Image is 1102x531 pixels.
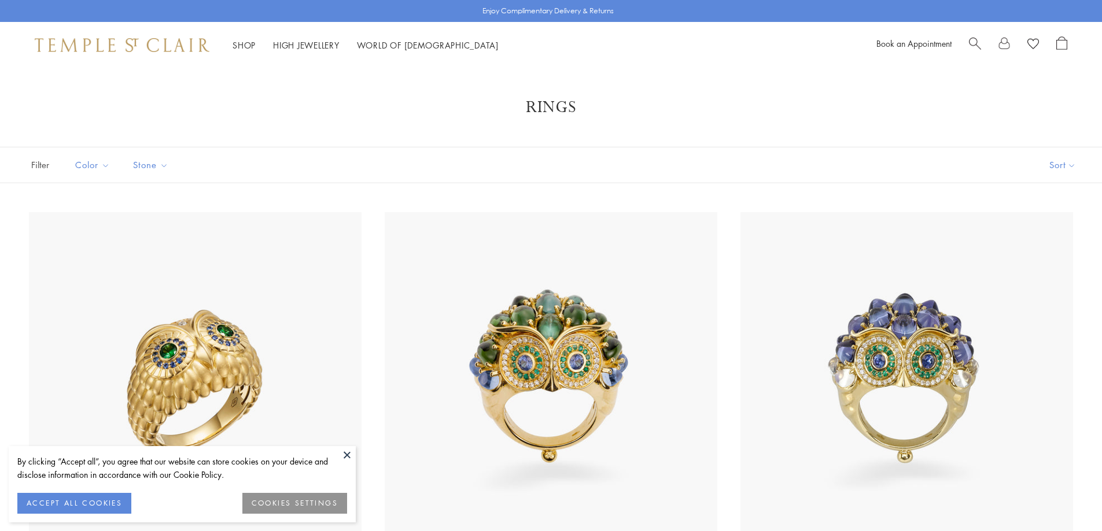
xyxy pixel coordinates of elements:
nav: Main navigation [233,38,499,53]
a: Book an Appointment [876,38,952,49]
button: Show sort by [1023,147,1102,183]
button: Stone [124,152,177,178]
img: Temple St. Clair [35,38,209,52]
button: COOKIES SETTINGS [242,493,347,514]
a: High JewelleryHigh Jewellery [273,39,340,51]
span: Stone [127,158,177,172]
a: ShopShop [233,39,256,51]
a: Search [969,36,981,54]
p: Enjoy Complimentary Delivery & Returns [482,5,614,17]
a: Open Shopping Bag [1056,36,1067,54]
a: View Wishlist [1027,36,1039,54]
h1: Rings [46,97,1056,118]
button: Color [67,152,119,178]
a: World of [DEMOGRAPHIC_DATA]World of [DEMOGRAPHIC_DATA] [357,39,499,51]
button: ACCEPT ALL COOKIES [17,493,131,514]
span: Color [69,158,119,172]
div: By clicking “Accept all”, you agree that our website can store cookies on your device and disclos... [17,455,347,481]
